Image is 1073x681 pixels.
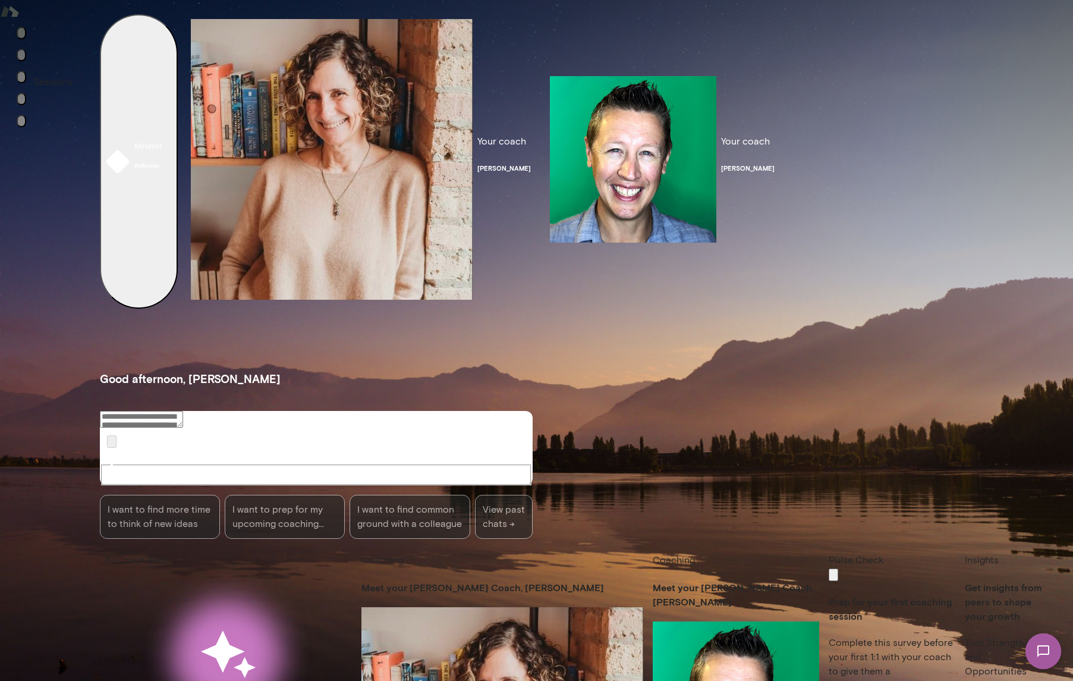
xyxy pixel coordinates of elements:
span: Your coach [721,134,775,149]
h4: Meet your [PERSON_NAME] Coach, [PERSON_NAME] [361,580,643,595]
h4: Prep for your first coaching session [829,595,955,623]
span: View past chats -> [475,495,533,539]
span: AI Coach Beta [105,554,168,566]
span: Coaching [653,554,695,566]
div: Nancy AlsipYour coach[PERSON_NAME] [182,14,539,309]
img: Nancy Alsip [191,19,473,300]
img: Brian Lawrence [550,76,716,243]
span: I want to find common ground with a colleague [357,503,462,531]
span: Coaching [361,554,404,566]
span: Insights [965,554,999,566]
h6: [PERSON_NAME] [477,164,531,173]
img: mindset [106,150,130,174]
div: Sessions [33,75,73,89]
span: I want to prep for my upcoming coaching session [232,503,337,531]
span: Your coach [477,134,531,149]
h4: Meet your [PERSON_NAME] Coach, [PERSON_NAME] [653,580,819,609]
button: Mindsetreflective [100,14,178,309]
h3: Good afternoon, [PERSON_NAME] [100,371,1073,387]
div: I want to find more time to think of new ideas [100,495,220,539]
span: I want to find more time to think of new ideas [108,503,212,531]
h4: Get insights from peers to shape your growth [965,580,1044,623]
span: Pulse Check [829,554,883,566]
h6: reflective [134,163,162,169]
span: Mindset [134,142,162,150]
div: I want to find common ground with a colleague [350,495,470,539]
h6: [PERSON_NAME] [721,164,775,173]
div: Brian LawrenceYour coach[PERSON_NAME] [542,14,783,309]
div: I want to prep for my upcoming coaching session [225,495,345,539]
